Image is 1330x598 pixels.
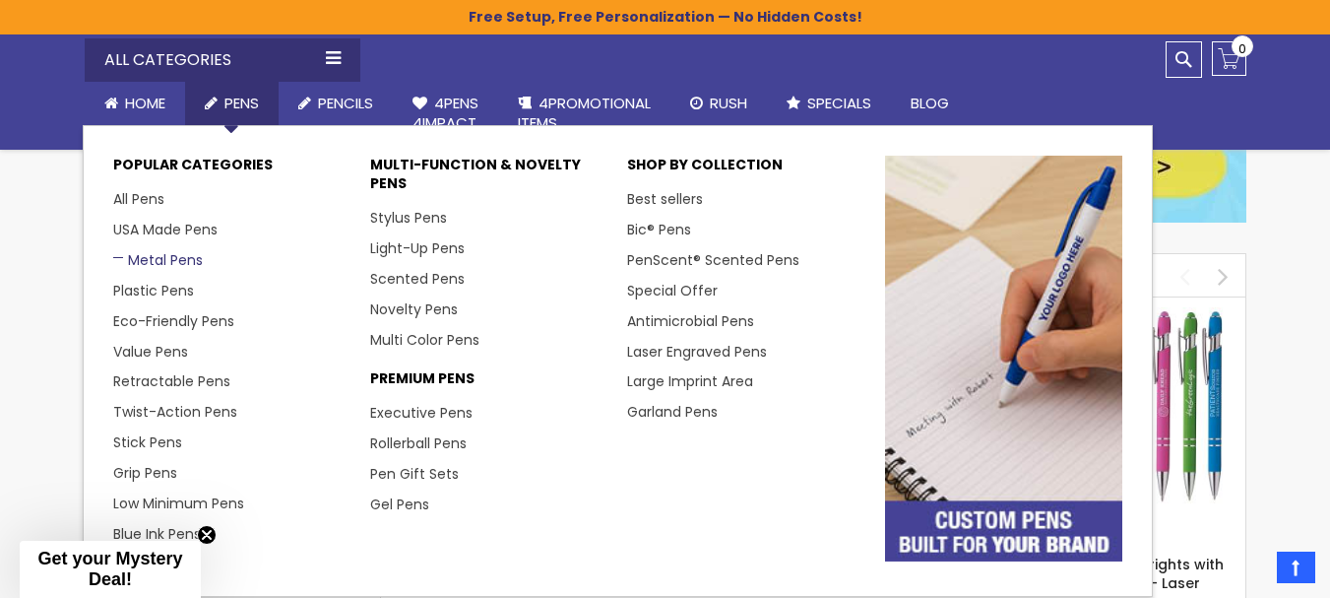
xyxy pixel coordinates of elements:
span: Get your Mystery Deal! [37,549,182,589]
a: Rush [670,82,767,125]
a: Plastic Pens [113,281,194,300]
p: Shop By Collection [627,156,864,184]
a: Blog [891,82,969,125]
a: Pen Gift Sets [370,464,459,484]
div: All Categories [85,38,360,82]
a: Gel Pens [370,495,429,514]
a: 4Pens4impact [393,82,498,146]
span: 4PROMOTIONAL ITEMS [518,93,651,133]
a: Garland Pens [627,402,718,422]
a: PenScent® Scented Pens [627,250,799,270]
a: Multi Color Pens [370,330,479,350]
p: Popular Categories [113,156,350,184]
a: Home [85,82,185,125]
a: Large Imprint Area [627,371,753,391]
a: Antimicrobial Pens [627,311,754,331]
div: Get your Mystery Deal!Close teaser [20,541,201,598]
div: next [1206,259,1240,294]
a: Metal Pens [113,250,203,270]
a: Bic® Pens [627,220,691,239]
a: Scented Pens [370,269,465,289]
a: Retractable Pens [113,371,230,391]
a: All Pens [113,189,164,209]
span: 4Pens 4impact [412,93,478,133]
a: Laser Engraved Pens [627,342,767,362]
span: Blog [911,93,949,113]
a: Value Pens [113,342,188,362]
a: Stick Pens [113,432,182,452]
button: Close teaser [197,525,217,545]
a: Best sellers [627,189,703,209]
a: Light-Up Pens [370,238,465,258]
span: Pens [224,93,259,113]
a: Twist-Action Pens [113,402,237,422]
span: Specials [807,93,871,113]
a: Blue Ink Pens [113,524,201,544]
span: Pencils [318,93,373,113]
a: Pencils [279,82,393,125]
p: Premium Pens [370,369,607,398]
div: prev [1168,259,1202,294]
a: Rollerball Pens [370,433,467,453]
a: 0 [1212,41,1246,76]
span: 0 [1238,39,1246,58]
a: 4PROMOTIONALITEMS [498,82,670,146]
a: Grip Pens [113,463,177,483]
a: Stylus Pens [370,208,447,228]
span: Home [125,93,165,113]
a: Novelty Pens [370,299,458,319]
a: Special Offer [627,281,718,300]
p: Multi-Function & Novelty Pens [370,156,607,203]
a: Eco-Friendly Pens [113,311,234,331]
iframe: Google Customer Reviews [1168,545,1330,598]
span: Rush [710,93,747,113]
a: Pens [185,82,279,125]
a: Low Minimum Pens [113,494,244,513]
a: Specials [767,82,891,125]
a: USA Made Pens [113,220,218,239]
img: custom-pens [885,156,1122,561]
a: Executive Pens [370,403,473,423]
